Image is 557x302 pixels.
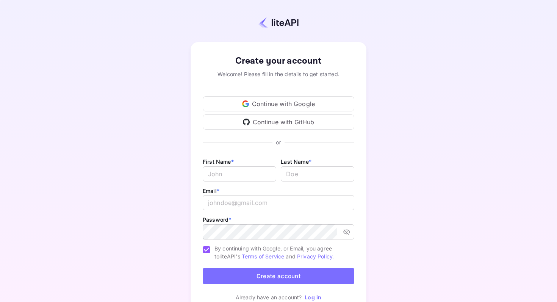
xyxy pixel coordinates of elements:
[281,158,311,165] label: Last Name
[203,158,234,165] label: First Name
[203,188,219,194] label: Email
[297,253,334,260] a: Privacy Policy.
[203,195,354,210] input: johndoe@gmail.com
[340,225,354,239] button: toggle password visibility
[305,294,321,300] a: Log in
[242,253,284,260] a: Terms of Service
[203,166,276,182] input: John
[203,96,354,111] div: Continue with Google
[236,293,302,301] p: Already have an account?
[203,268,354,284] button: Create account
[203,70,354,78] div: Welcome! Please fill in the details to get started.
[203,216,231,223] label: Password
[258,17,299,28] img: liteapi
[281,166,354,182] input: Doe
[203,54,354,68] div: Create your account
[203,114,354,130] div: Continue with GitHub
[214,244,348,260] span: By continuing with Google, or Email, you agree to liteAPI's and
